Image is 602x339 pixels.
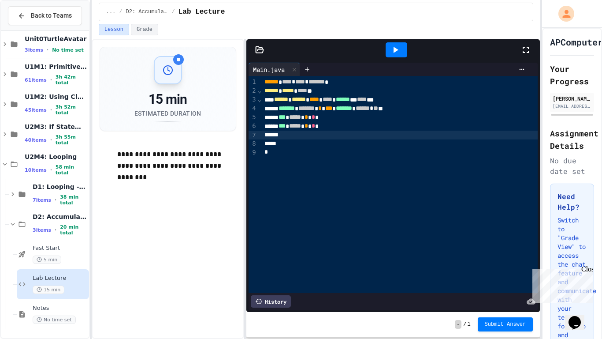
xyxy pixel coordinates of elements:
[249,131,257,140] div: 7
[33,256,61,264] span: 5 min
[25,167,47,173] span: 10 items
[119,8,122,15] span: /
[31,11,72,20] span: Back to Teams
[249,113,257,122] div: 5
[25,63,87,71] span: U1M1: Primitives, Variables, Basic I/O
[249,78,257,87] div: 1
[249,139,257,148] div: 8
[249,65,289,74] div: Main.java
[33,197,51,203] span: 7 items
[56,134,87,146] span: 3h 55m total
[257,96,262,103] span: Fold line
[52,47,84,53] span: No time set
[178,7,225,17] span: Lab Lecture
[50,76,52,83] span: •
[8,6,82,25] button: Back to Teams
[485,321,526,328] span: Submit Answer
[4,4,61,56] div: Chat with us now!Close
[257,87,262,94] span: Fold line
[99,24,129,35] button: Lesson
[25,77,47,83] span: 61 items
[251,295,291,308] div: History
[553,94,591,102] div: [PERSON_NAME]
[50,106,52,113] span: •
[134,91,201,107] div: 15 min
[33,227,51,233] span: 3 items
[25,47,43,53] span: 3 items
[549,4,576,24] div: My Account
[50,166,52,173] span: •
[529,265,593,303] iframe: chat widget
[25,137,47,143] span: 40 items
[565,304,593,330] iframe: chat widget
[60,194,87,206] span: 38 min total
[550,127,594,152] h2: Assignment Details
[557,191,587,212] h3: Need Help?
[550,63,594,87] h2: Your Progress
[249,104,257,113] div: 4
[467,321,470,328] span: 1
[249,148,257,157] div: 9
[550,155,594,177] div: No due date set
[33,316,76,324] span: No time set
[249,95,257,104] div: 3
[25,107,47,113] span: 45 items
[478,317,533,331] button: Submit Answer
[33,286,64,294] span: 15 min
[106,8,116,15] span: ...
[25,153,87,161] span: U2M4: Looping
[55,196,56,203] span: •
[249,122,257,131] div: 6
[25,123,87,131] span: U2M3: If Statements & Control Flow
[249,87,257,95] div: 2
[56,74,87,86] span: 3h 42m total
[249,63,300,76] div: Main.java
[33,213,87,221] span: D2: Accumulators and Summation
[33,245,87,252] span: Fast Start
[134,109,201,118] div: Estimated Duration
[56,104,87,116] span: 3h 52m total
[463,321,466,328] span: /
[47,46,48,53] span: •
[33,275,87,282] span: Lab Lecture
[131,24,158,35] button: Grade
[455,320,461,329] span: -
[126,8,168,15] span: D2: Accumulators and Summation
[33,183,87,191] span: D1: Looping - While Loops
[33,305,87,312] span: Notes
[60,224,87,236] span: 20 min total
[56,164,87,176] span: 58 min total
[50,136,52,143] span: •
[25,35,87,43] span: Unit0TurtleAvatar
[25,93,87,101] span: U1M2: Using Classes and Objects
[55,226,56,234] span: •
[553,103,591,109] div: [EMAIL_ADDRESS][DOMAIN_NAME]
[172,8,175,15] span: /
